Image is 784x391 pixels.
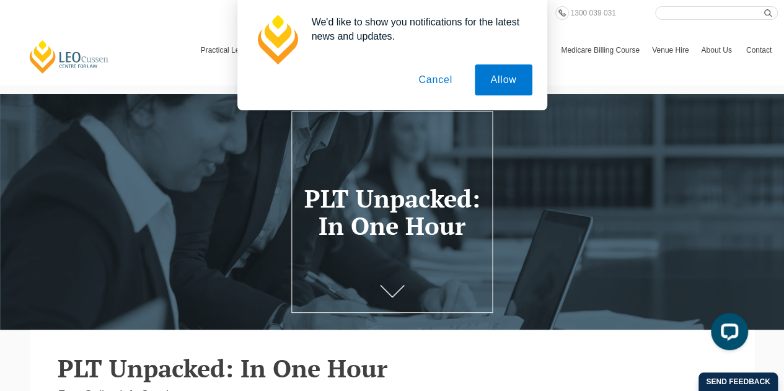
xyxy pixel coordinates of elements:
img: notification icon [252,15,302,64]
iframe: LiveChat chat widget [701,308,753,360]
button: Allow [475,64,532,95]
button: Cancel [403,64,468,95]
h1: PLT Unpacked: In One Hour [298,185,487,239]
strong: PLT Unpacked: In One Hour [58,351,387,384]
div: We'd like to show you notifications for the latest news and updates. [302,15,532,43]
